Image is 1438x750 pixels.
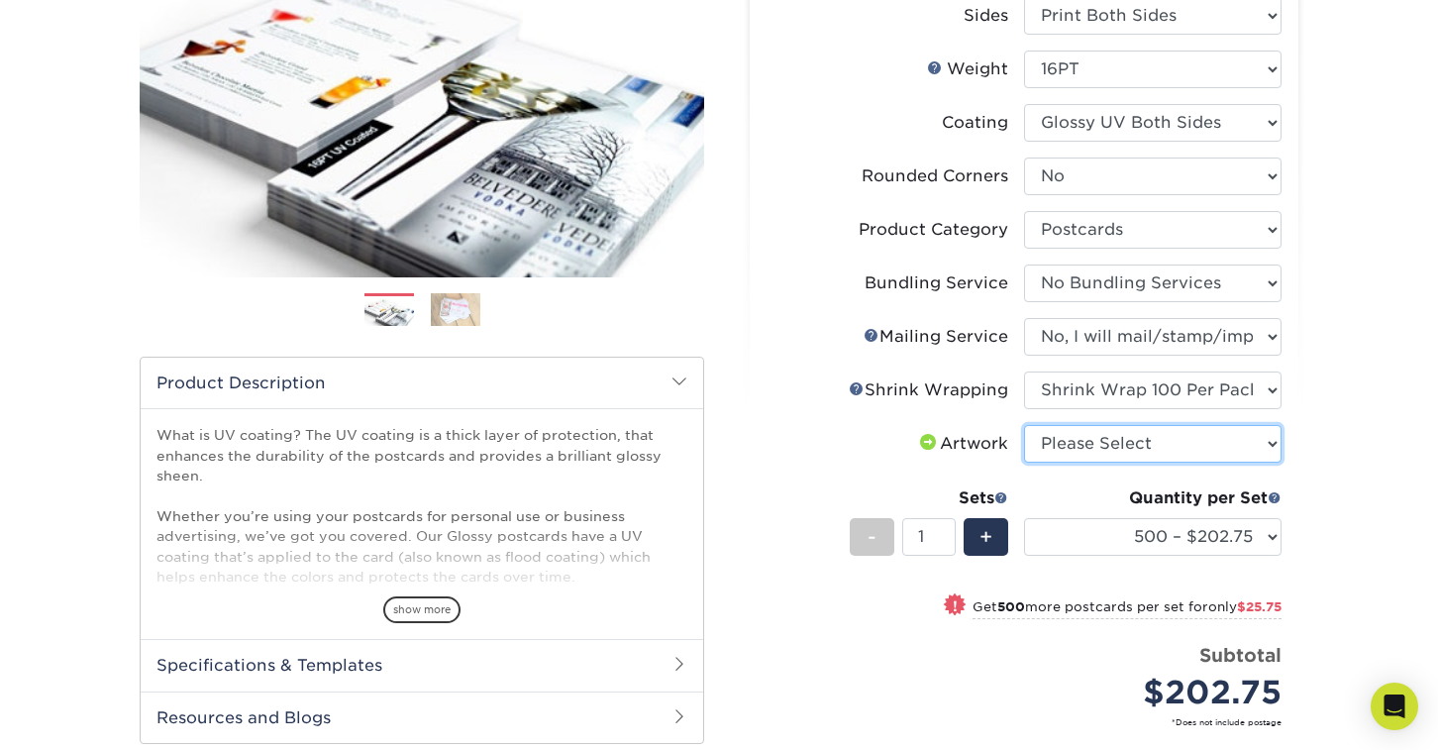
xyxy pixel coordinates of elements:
[964,4,1008,28] div: Sides
[1237,599,1282,614] span: $25.75
[979,522,992,552] span: +
[868,522,876,552] span: -
[781,716,1282,728] small: *Does not include postage
[973,599,1282,619] small: Get more postcards per set for
[1371,683,1418,730] div: Open Intercom Messenger
[431,292,480,327] img: Postcards 02
[864,325,1008,349] div: Mailing Service
[156,425,687,728] p: What is UV coating? The UV coating is a thick layer of protection, that enhances the durability o...
[1039,669,1282,716] div: $202.75
[997,599,1025,614] strong: 500
[849,378,1008,402] div: Shrink Wrapping
[1024,486,1282,510] div: Quantity per Set
[141,358,703,408] h2: Product Description
[953,595,958,616] span: !
[383,596,461,623] span: show more
[850,486,1008,510] div: Sets
[927,57,1008,81] div: Weight
[862,164,1008,188] div: Rounded Corners
[859,218,1008,242] div: Product Category
[141,692,703,743] h2: Resources and Blogs
[865,271,1008,295] div: Bundling Service
[1208,599,1282,614] span: only
[364,294,414,329] img: Postcards 01
[942,111,1008,135] div: Coating
[916,432,1008,456] div: Artwork
[1199,644,1282,666] strong: Subtotal
[141,639,703,691] h2: Specifications & Templates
